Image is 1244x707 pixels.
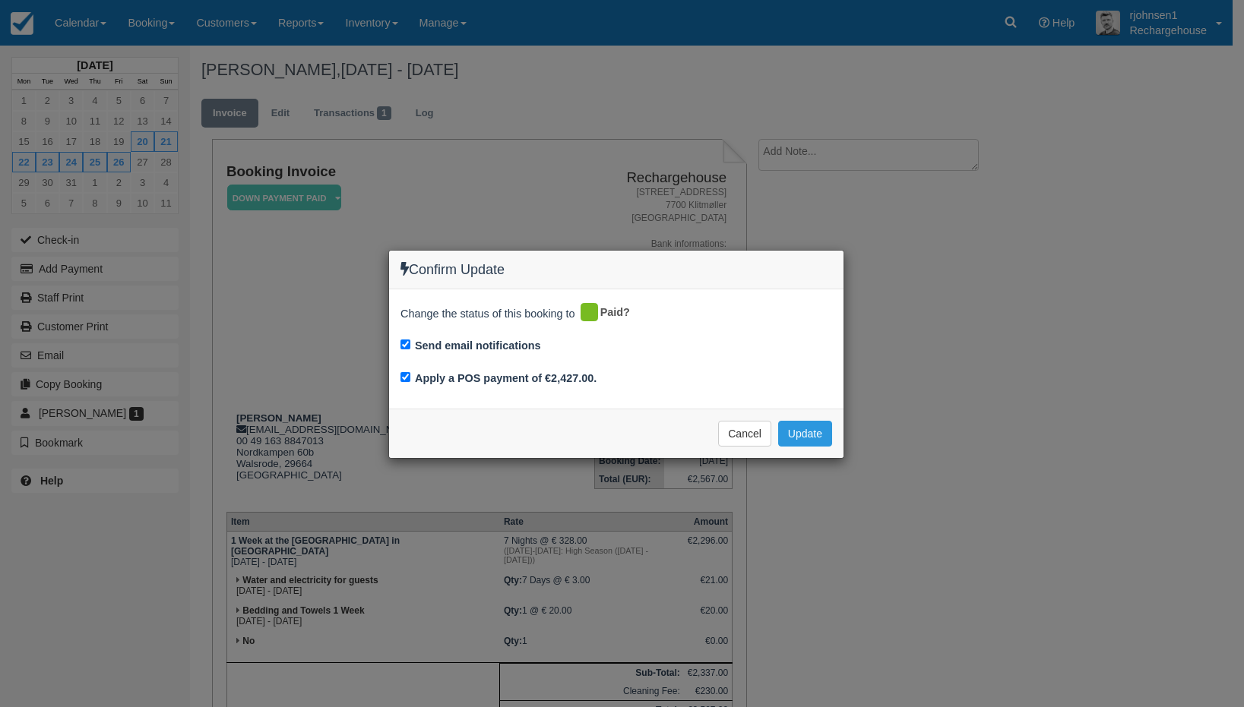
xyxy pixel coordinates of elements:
[400,306,575,326] span: Change the status of this booking to
[415,338,541,354] label: Send email notifications
[778,421,832,447] button: Update
[415,372,597,384] label: Apply a POS payment of €2,427.00.
[578,301,641,325] div: Paid?
[718,421,771,447] button: Cancel
[400,262,832,278] h4: Confirm Update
